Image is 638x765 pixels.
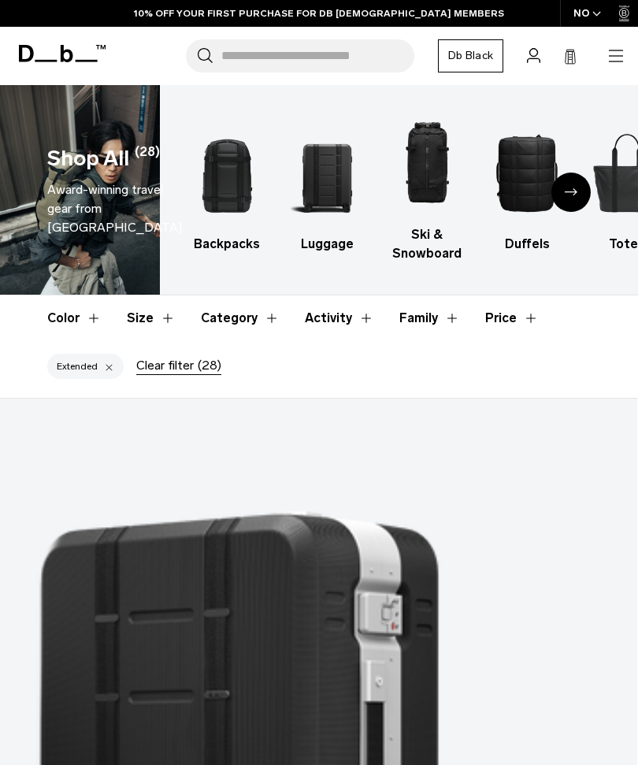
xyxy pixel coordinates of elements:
[191,118,264,227] img: Db
[485,295,539,341] button: Toggle Price
[391,109,463,263] a: Db Ski & Snowboard
[47,295,102,341] button: Toggle Filter
[135,143,160,175] span: (28)
[127,295,176,341] button: Toggle Filter
[305,295,374,341] button: Toggle Filter
[191,118,264,254] li: 1 / 10
[134,6,504,20] a: 10% OFF YOUR FIRST PURCHASE FOR DB [DEMOGRAPHIC_DATA] MEMBERS
[291,235,363,254] h3: Luggage
[291,118,363,254] li: 2 / 10
[491,118,563,227] img: Db
[191,235,264,254] h3: Backpacks
[291,118,363,227] img: Db
[551,173,591,212] div: Next slide
[391,225,463,263] h3: Ski & Snowboard
[198,356,221,375] span: (28)
[201,295,280,341] button: Toggle Filter
[136,356,221,375] div: Clear filter
[391,109,463,263] li: 3 / 10
[47,180,185,237] div: Award-winning travel gear from [GEOGRAPHIC_DATA].
[438,39,503,72] a: Db Black
[291,118,363,254] a: Db Luggage
[399,295,460,341] button: Toggle Filter
[491,118,563,254] li: 4 / 10
[191,118,264,254] a: Db Backpacks
[491,118,563,254] a: Db Duffels
[47,143,129,175] h1: Shop All
[491,235,563,254] h3: Duffels
[391,109,463,217] img: Db
[47,354,124,379] div: Extended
